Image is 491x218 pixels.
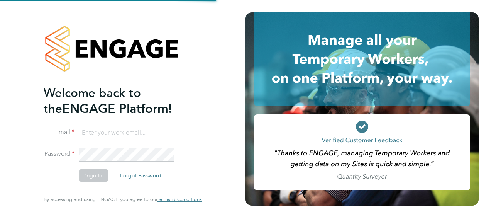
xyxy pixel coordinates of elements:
span: By accessing and using ENGAGE you agree to our [44,196,202,203]
label: Email [44,128,74,136]
input: Enter your work email... [79,126,174,140]
label: Password [44,150,74,158]
h2: ENGAGE Platform! [44,85,194,117]
a: Terms & Conditions [157,196,202,203]
button: Forgot Password [114,169,168,182]
button: Sign In [79,169,108,182]
span: Welcome back to the [44,85,141,116]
